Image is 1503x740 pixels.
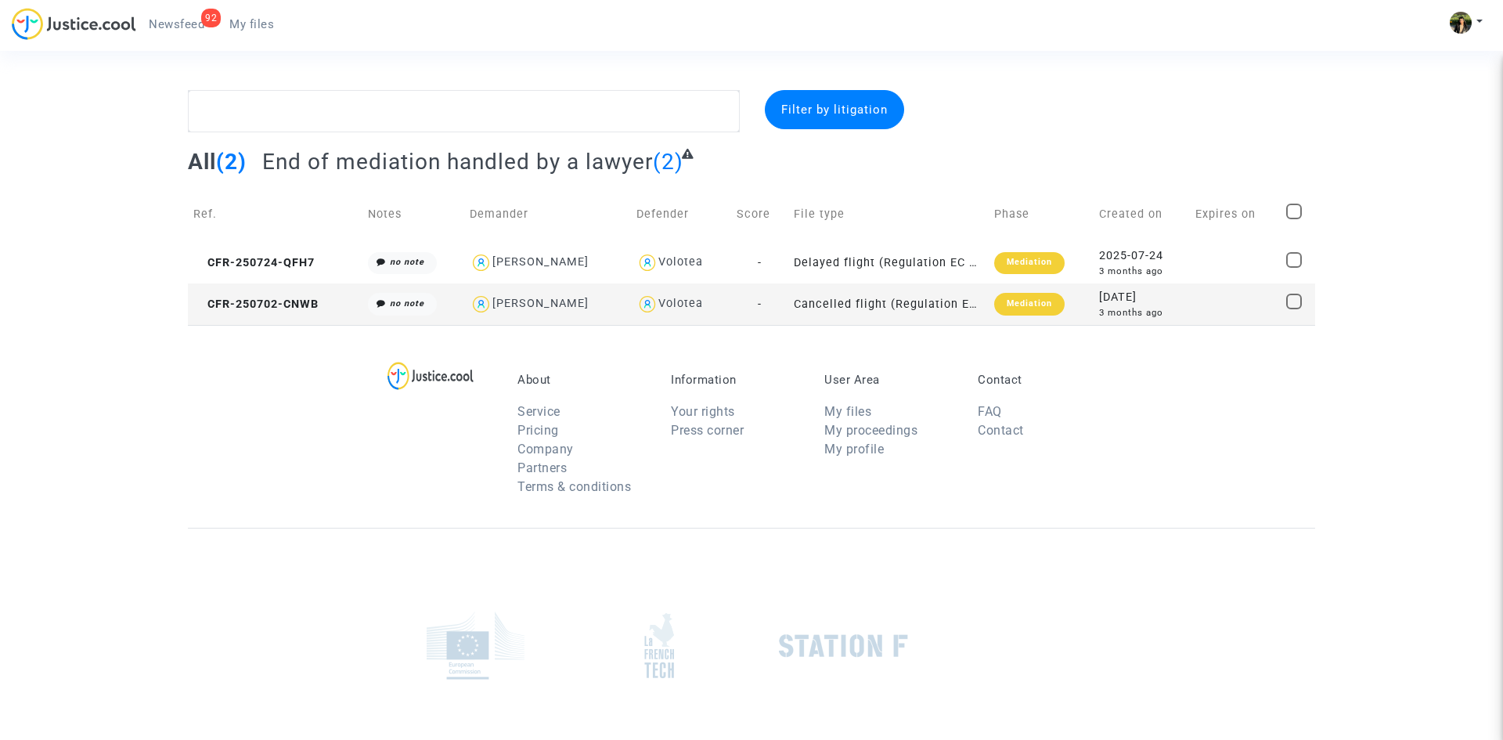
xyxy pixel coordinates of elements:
img: ACg8ocIHv2cjDDKoFJhKpOjfbZYKSpwDZ1OyqKQUd1LFOvruGOPdCw=s96-c [1450,12,1472,34]
a: Partners [517,460,567,475]
a: My profile [824,442,884,457]
span: Filter by litigation [781,103,888,117]
img: stationf.png [779,634,908,658]
img: jc-logo.svg [12,8,136,40]
a: Terms & conditions [517,479,631,494]
p: Information [671,373,801,387]
div: Volotea [658,297,703,310]
span: (2) [653,149,683,175]
div: 3 months ago [1099,265,1184,278]
div: 92 [201,9,221,27]
img: icon-user.svg [636,251,659,274]
a: Contact [978,423,1024,438]
img: logo-lg.svg [387,362,474,390]
td: Notes [362,186,464,242]
td: File type [788,186,989,242]
a: Pricing [517,423,559,438]
td: Delayed flight (Regulation EC 261/2004) [788,242,989,283]
a: Company [517,442,574,457]
i: no note [390,257,424,267]
img: europe_commision.png [427,612,524,680]
p: About [517,373,647,387]
p: Contact [978,373,1108,387]
td: Score [731,186,788,242]
div: Volotea [658,255,703,269]
span: CFR-250724-QFH7 [193,256,315,269]
div: [PERSON_NAME] [492,255,589,269]
img: icon-user.svg [636,293,659,316]
span: - [758,256,762,269]
a: My proceedings [824,423,917,438]
td: Defender [631,186,731,242]
a: Press corner [671,423,744,438]
a: FAQ [978,404,1002,419]
div: [DATE] [1099,289,1184,306]
a: My files [824,404,871,419]
td: Expires on [1190,186,1281,242]
div: 3 months ago [1099,306,1184,319]
div: 2025-07-24 [1099,247,1184,265]
img: french_tech.png [644,612,674,679]
span: (2) [216,149,247,175]
div: Mediation [994,252,1065,274]
span: End of mediation handled by a lawyer [262,149,653,175]
td: Demander [464,186,630,242]
img: icon-user.svg [470,251,492,274]
a: Your rights [671,404,735,419]
img: icon-user.svg [470,293,492,316]
p: User Area [824,373,954,387]
span: - [758,298,762,311]
span: All [188,149,216,175]
span: CFR-250702-CNWB [193,298,319,311]
td: Phase [989,186,1094,242]
td: Ref. [188,186,362,242]
span: My files [229,17,274,31]
i: no note [390,298,424,309]
a: Service [517,404,560,419]
span: Newsfeed [149,17,204,31]
td: Cancelled flight (Regulation EC 261/2004) [788,283,989,325]
div: [PERSON_NAME] [492,297,589,310]
div: Mediation [994,293,1065,315]
a: 92Newsfeed [136,13,217,36]
td: Created on [1094,186,1190,242]
a: My files [217,13,287,36]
